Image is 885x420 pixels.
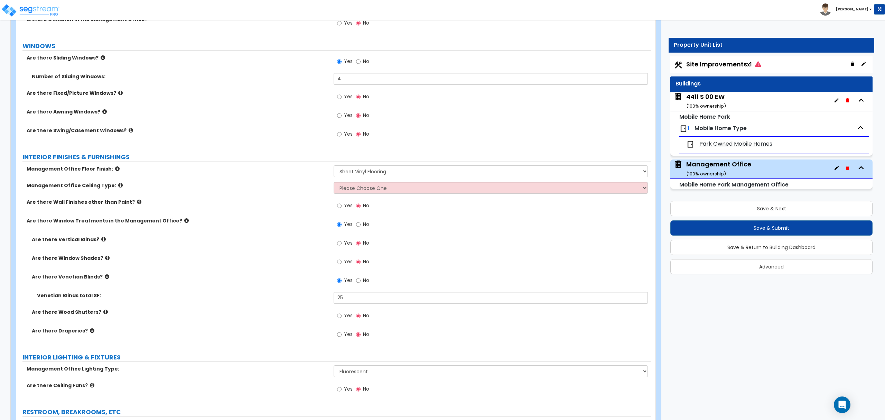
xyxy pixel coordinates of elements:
[356,277,361,284] input: No
[356,239,361,247] input: No
[344,58,353,65] span: Yes
[676,80,867,88] div: Buildings
[356,202,361,210] input: No
[686,140,695,148] img: door.png
[344,19,353,26] span: Yes
[699,140,772,148] span: Park Owned Mobile Homes
[27,90,328,97] label: Are there Fixed/Picture Windows?
[337,221,342,228] input: Yes
[819,3,831,16] img: avatar.png
[670,240,873,255] button: Save & Return to Building Dashboard
[105,274,109,279] i: click for more info!
[337,312,342,320] input: Yes
[344,258,353,265] span: Yes
[27,217,328,224] label: Are there Window Treatments in the Management Office?
[356,258,361,266] input: No
[670,220,873,236] button: Save & Submit
[670,259,873,274] button: Advanced
[337,202,342,210] input: Yes
[344,239,353,246] span: Yes
[32,327,328,334] label: Are there Draperies?
[32,255,328,262] label: Are there Window Shades?
[679,125,688,133] img: door.png
[344,130,353,137] span: Yes
[363,58,369,65] span: No
[27,382,328,389] label: Are there Ceiling Fans?
[686,103,726,109] small: ( 100 % ownership)
[101,55,105,60] i: click for more info!
[344,277,353,284] span: Yes
[674,160,683,169] img: building.svg
[32,73,328,80] label: Number of Sliding Windows:
[22,353,651,362] label: INTERIOR LIGHTING & FIXTURES
[363,331,369,338] span: No
[363,93,369,100] span: No
[22,42,651,51] label: WINDOWS
[337,331,342,338] input: Yes
[363,130,369,137] span: No
[674,160,751,177] span: Management Office
[356,221,361,228] input: No
[356,112,361,119] input: No
[363,19,369,26] span: No
[356,331,361,338] input: No
[344,331,353,338] span: Yes
[137,199,141,204] i: click for more info!
[118,90,123,95] i: click for more info!
[27,54,328,61] label: Are there Sliding Windows?
[22,408,651,417] label: RESTROOM, BREAKROOMS, ETC
[37,292,328,299] label: Venetian Blinds total SF:
[337,93,342,101] input: Yes
[337,277,342,284] input: Yes
[363,312,369,319] span: No
[32,309,328,316] label: Are there Wood Shutters?
[27,108,328,115] label: Are there Awning Windows?
[688,124,690,132] span: 1
[27,182,328,189] label: Management Office Ceiling Type:
[32,273,328,280] label: Are there Venetian Blinds?
[834,396,850,413] div: Open Intercom Messenger
[344,385,353,392] span: Yes
[101,237,106,242] i: click for more info!
[674,61,683,70] img: Construction.png
[337,112,342,119] input: Yes
[747,61,752,68] small: x1
[337,58,342,65] input: Yes
[337,130,342,138] input: Yes
[356,312,361,320] input: No
[356,385,361,393] input: No
[118,183,123,188] i: click for more info!
[27,365,328,372] label: Management Office Lighting Type:
[363,385,369,392] span: No
[356,130,361,138] input: No
[27,127,328,134] label: Are there Swing/Casement Windows?
[102,109,107,114] i: click for more info!
[363,202,369,209] span: No
[356,58,361,65] input: No
[90,383,94,388] i: click for more info!
[344,312,353,319] span: Yes
[686,160,751,177] div: Management Office
[686,171,726,177] small: ( 100 % ownership)
[32,236,328,243] label: Are there Vertical Blinds?
[686,60,761,69] span: Site Improvements
[337,385,342,393] input: Yes
[363,221,369,228] span: No
[695,124,747,132] span: Mobile Home Type
[22,153,651,162] label: INTERIOR FINISHES & FURNISHINGS
[129,128,133,133] i: click for more info!
[184,218,189,223] i: click for more info!
[103,309,108,314] i: click for more info!
[674,92,726,110] span: 4411 S 00 EW
[337,258,342,266] input: Yes
[356,19,361,27] input: No
[337,239,342,247] input: Yes
[363,277,369,284] span: No
[686,92,726,110] div: 4411 S 00 EW
[344,93,353,100] span: Yes
[337,19,342,27] input: Yes
[344,221,353,228] span: Yes
[363,258,369,265] span: No
[27,199,328,206] label: Are there Wall Finishes other than Paint?
[670,201,873,216] button: Save & Next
